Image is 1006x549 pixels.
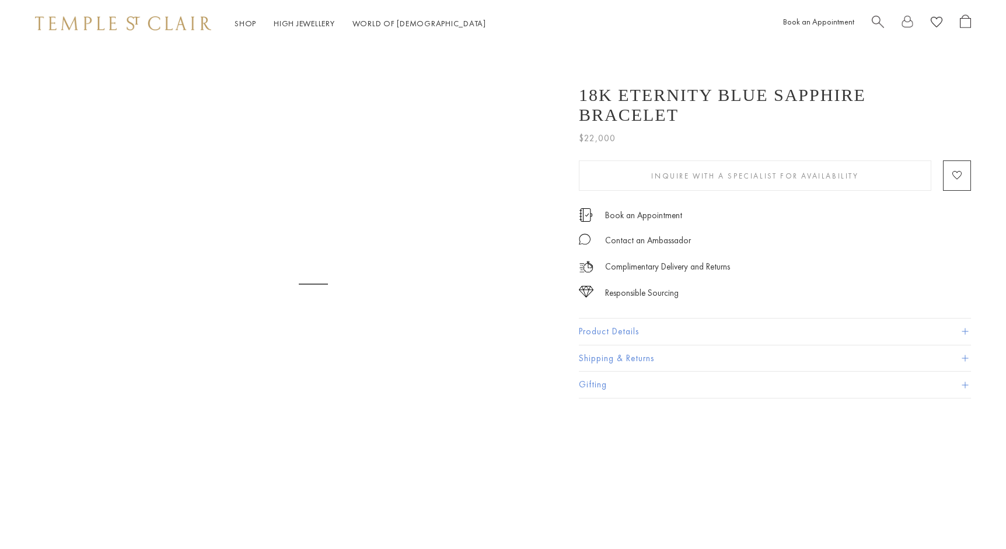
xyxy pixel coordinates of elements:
a: High JewelleryHigh Jewellery [274,18,335,29]
a: View Wishlist [931,15,942,33]
span: Inquire With A Specialist for Availability [651,171,858,181]
a: Search [872,15,884,33]
button: Product Details [579,319,971,345]
button: Gifting [579,372,971,398]
a: Open Shopping Bag [960,15,971,33]
img: MessageIcon-01_2.svg [579,233,591,245]
a: Book an Appointment [783,16,854,27]
button: Shipping & Returns [579,345,971,372]
img: icon_appointment.svg [579,208,593,222]
a: ShopShop [235,18,256,29]
div: Responsible Sourcing [605,286,679,300]
p: Complimentary Delivery and Returns [605,260,730,274]
a: World of [DEMOGRAPHIC_DATA]World of [DEMOGRAPHIC_DATA] [352,18,486,29]
button: Inquire With A Specialist for Availability [579,160,931,191]
h1: 18K Eternity Blue Sapphire Bracelet [579,85,971,125]
iframe: Gorgias live chat messenger [948,494,994,537]
a: Book an Appointment [605,209,682,222]
span: $22,000 [579,131,616,146]
nav: Main navigation [235,16,486,31]
div: Contact an Ambassador [605,233,691,248]
img: icon_sourcing.svg [579,286,593,298]
img: icon_delivery.svg [579,260,593,274]
img: Temple St. Clair [35,16,211,30]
